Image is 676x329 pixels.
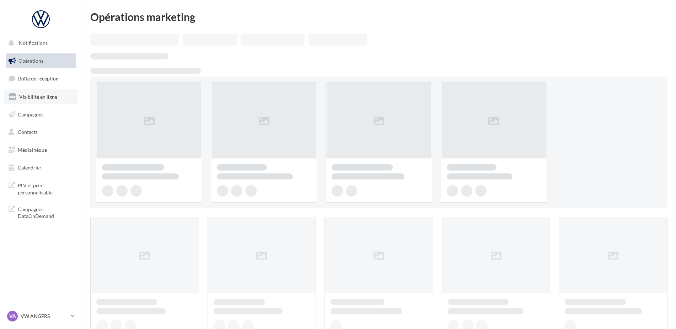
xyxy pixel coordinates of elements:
span: VA [9,313,16,320]
a: Médiathèque [4,142,77,157]
a: PLV et print personnalisable [4,178,77,199]
a: Calendrier [4,160,77,175]
a: Boîte de réception [4,71,77,86]
div: Opérations marketing [90,11,667,22]
span: Boîte de réception [18,75,59,82]
a: Contacts [4,125,77,140]
span: Contacts [18,129,38,135]
span: Médiathèque [18,147,47,153]
button: Notifications [4,36,75,51]
span: Calendrier [18,164,42,171]
a: Campagnes [4,107,77,122]
a: Opérations [4,53,77,68]
a: VA VW ANGERS [6,309,76,323]
span: Visibilité en ligne [19,94,57,100]
span: Notifications [19,40,48,46]
a: Campagnes DataOnDemand [4,202,77,223]
span: PLV et print personnalisable [18,181,73,196]
a: Visibilité en ligne [4,89,77,104]
span: Opérations [18,58,43,64]
p: VW ANGERS [21,313,68,320]
span: Campagnes [18,111,43,117]
span: Campagnes DataOnDemand [18,204,73,220]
